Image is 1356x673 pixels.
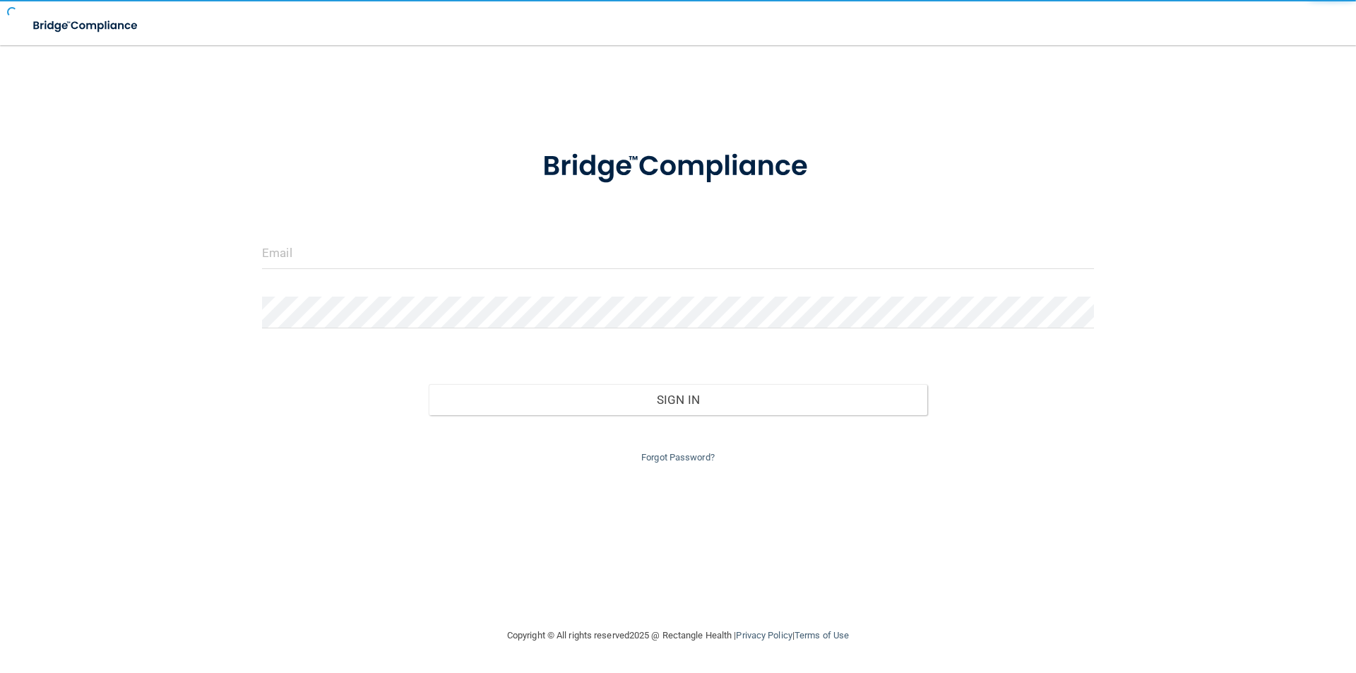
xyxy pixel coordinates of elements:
a: Privacy Policy [736,630,792,641]
a: Terms of Use [795,630,849,641]
div: Copyright © All rights reserved 2025 @ Rectangle Health | | [420,613,936,658]
a: Forgot Password? [641,452,715,463]
input: Email [262,237,1094,269]
img: bridge_compliance_login_screen.278c3ca4.svg [21,11,151,40]
img: bridge_compliance_login_screen.278c3ca4.svg [513,130,843,203]
button: Sign In [429,384,928,415]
